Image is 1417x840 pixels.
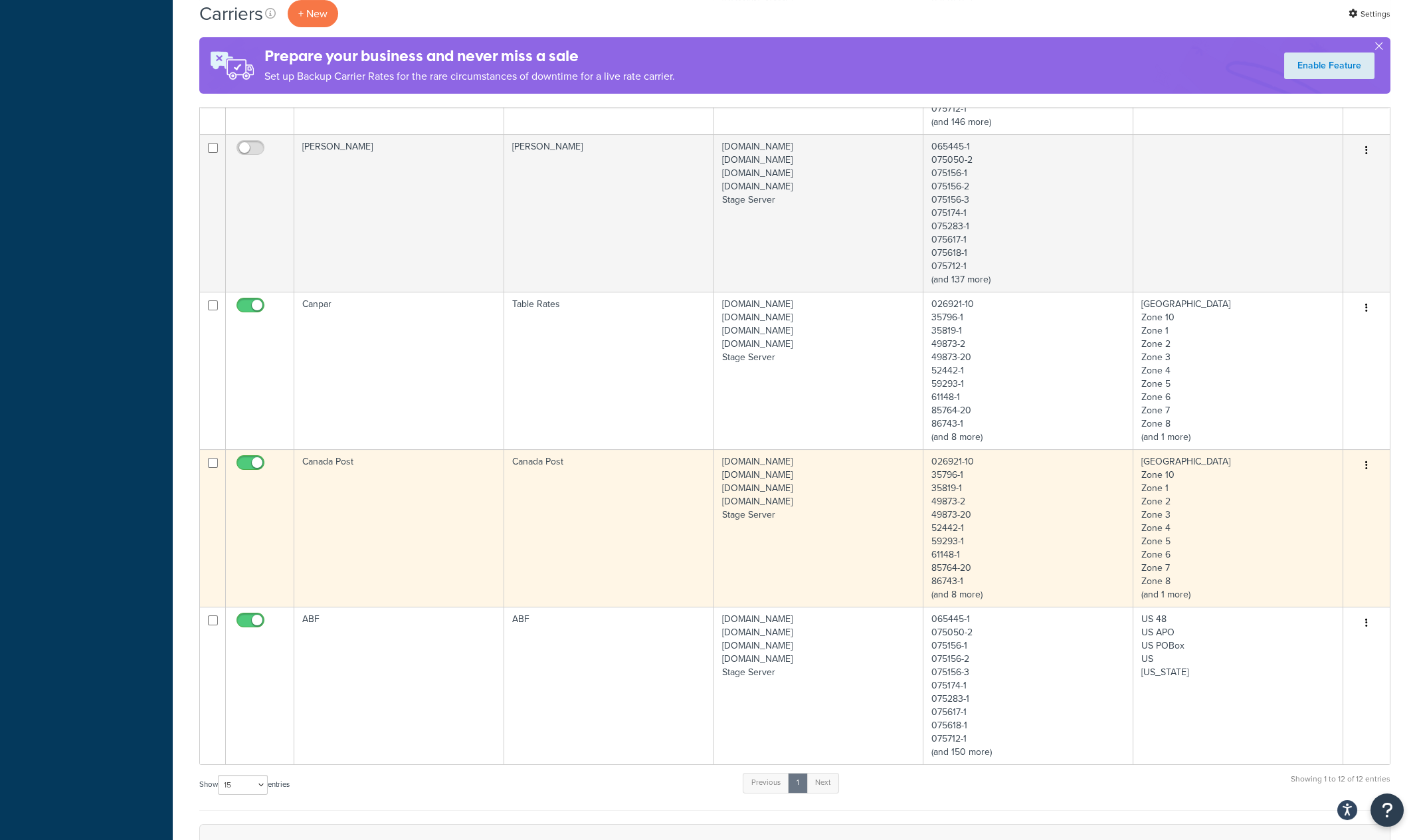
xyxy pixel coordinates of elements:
div: Showing 1 to 12 of 12 entries [1291,772,1390,800]
td: Table Rates [504,292,714,449]
td: Canada Post [294,449,504,607]
a: 1 [788,773,808,793]
td: ABF [504,607,714,764]
h4: Prepare your business and never miss a sale [264,45,675,67]
td: US 48 US APO US POBox US [US_STATE] [1133,607,1343,764]
td: [PERSON_NAME] [504,134,714,292]
a: Next [806,773,839,793]
td: Canpar [294,292,504,449]
td: [GEOGRAPHIC_DATA] Zone 10 Zone 1 Zone 2 Zone 3 Zone 4 Zone 5 Zone 6 Zone 7 Zone 8 (and 1 more) [1133,449,1343,607]
td: [DOMAIN_NAME] [DOMAIN_NAME] [DOMAIN_NAME] [DOMAIN_NAME] Stage Server [714,607,924,764]
td: [DOMAIN_NAME] [DOMAIN_NAME] [DOMAIN_NAME] [DOMAIN_NAME] Stage Server [714,292,924,449]
p: Set up Backup Carrier Rates for the rare circumstances of downtime for a live rate carrier. [264,67,675,86]
button: Open Resource Center [1370,793,1404,827]
select: Showentries [218,775,268,795]
h1: Carriers [199,1,263,27]
td: 026921-10 35796-1 35819-1 49873-2 49873-20 52442-1 59293-1 61148-1 85764-20 86743-1 (and 8 more) [923,449,1133,607]
td: ABF [294,607,504,764]
a: Enable Feature [1284,52,1374,79]
td: Canada Post [504,449,714,607]
td: [DOMAIN_NAME] [DOMAIN_NAME] [DOMAIN_NAME] [DOMAIN_NAME] Stage Server [714,449,924,607]
td: 065445-1 075050-2 075156-1 075156-2 075156-3 075174-1 075283-1 075617-1 075618-1 075712-1 (and 13... [923,134,1133,292]
td: 026921-10 35796-1 35819-1 49873-2 49873-20 52442-1 59293-1 61148-1 85764-20 86743-1 (and 8 more) [923,292,1133,449]
td: [DOMAIN_NAME] [DOMAIN_NAME] [DOMAIN_NAME] [DOMAIN_NAME] Stage Server [714,134,924,292]
a: Settings [1349,5,1390,23]
label: Show entries [199,775,290,795]
td: 065445-1 075050-2 075156-1 075156-2 075156-3 075174-1 075283-1 075617-1 075618-1 075712-1 (and 15... [923,607,1133,764]
td: [GEOGRAPHIC_DATA] Zone 10 Zone 1 Zone 2 Zone 3 Zone 4 Zone 5 Zone 6 Zone 7 Zone 8 (and 1 more) [1133,292,1343,449]
td: [PERSON_NAME] [294,134,504,292]
a: Previous [743,773,789,793]
img: ad-rules-rateshop-fe6ec290ccb7230408bd80ed9643f0289d75e0ffd9eb532fc0e269fcd187b520.png [199,37,264,94]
